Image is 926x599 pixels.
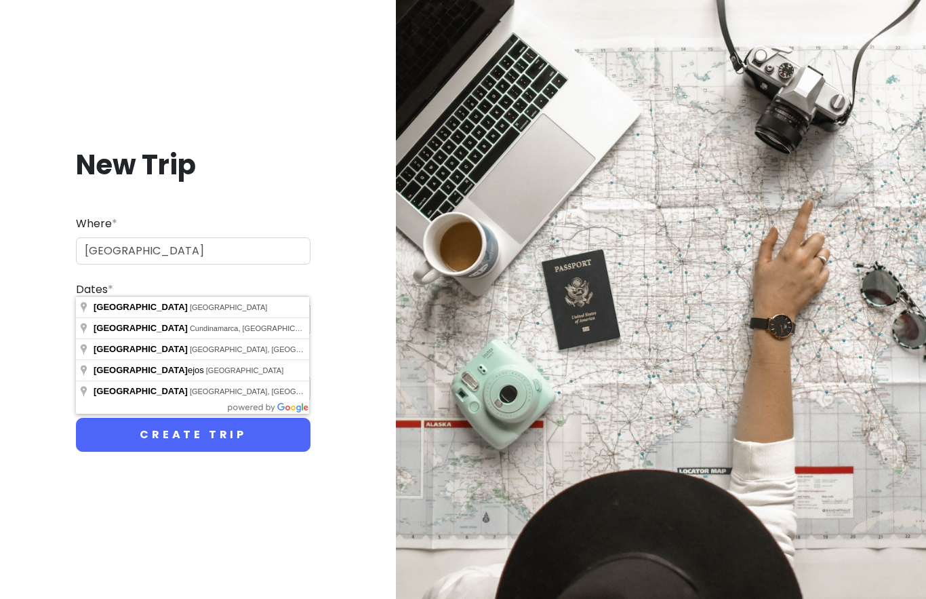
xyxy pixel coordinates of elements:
[190,324,320,332] span: Cundinamarca, [GEOGRAPHIC_DATA]
[206,366,284,374] span: [GEOGRAPHIC_DATA]
[94,302,188,312] span: [GEOGRAPHIC_DATA]
[94,386,188,396] span: [GEOGRAPHIC_DATA]
[190,303,268,311] span: [GEOGRAPHIC_DATA]
[76,418,310,452] button: Create Trip
[76,237,310,265] input: City (e.g., New York)
[76,281,113,298] label: Dates
[94,323,188,333] span: [GEOGRAPHIC_DATA]
[94,365,206,375] span: ejos
[94,344,188,354] span: [GEOGRAPHIC_DATA]
[190,345,349,353] span: [GEOGRAPHIC_DATA], [GEOGRAPHIC_DATA]
[94,365,188,375] span: [GEOGRAPHIC_DATA]
[76,215,117,233] label: Where
[190,387,349,395] span: [GEOGRAPHIC_DATA], [GEOGRAPHIC_DATA]
[76,147,310,182] h1: New Trip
